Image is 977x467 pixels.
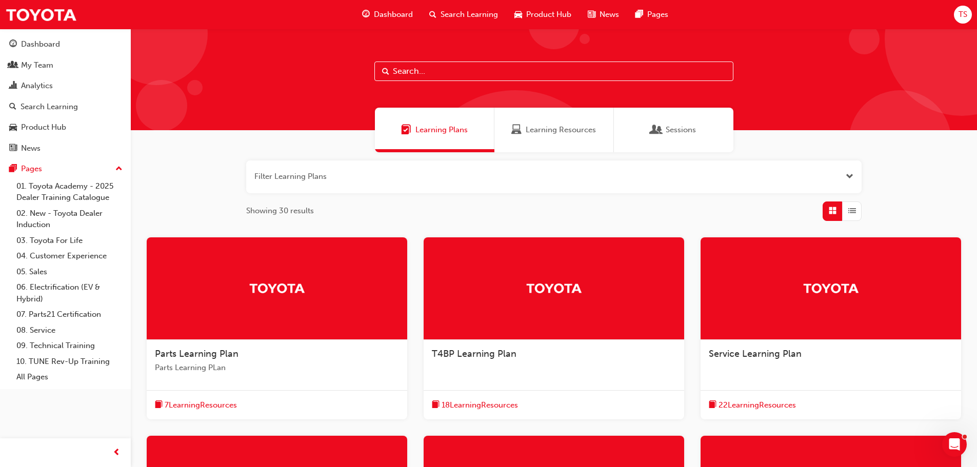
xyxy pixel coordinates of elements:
[12,248,127,264] a: 04. Customer Experience
[246,205,314,217] span: Showing 30 results
[21,163,42,175] div: Pages
[666,124,696,136] span: Sessions
[432,348,516,359] span: T4BP Learning Plan
[147,237,407,420] a: TrakParts Learning PlanParts Learning PLanbook-icon7LearningResources
[432,399,440,412] span: book-icon
[12,206,127,233] a: 02. New - Toyota Dealer Induction
[5,3,77,26] img: Trak
[4,159,127,178] button: Pages
[165,399,237,411] span: 7 Learning Resources
[115,163,123,176] span: up-icon
[21,101,78,113] div: Search Learning
[942,432,967,457] iframe: Intercom live chat
[526,9,571,21] span: Product Hub
[4,97,127,116] a: Search Learning
[362,8,370,21] span: guage-icon
[415,124,468,136] span: Learning Plans
[627,4,676,25] a: pages-iconPages
[424,237,684,420] a: TrakT4BP Learning Planbook-icon18LearningResources
[4,35,127,54] a: Dashboard
[354,4,421,25] a: guage-iconDashboard
[155,399,237,412] button: book-icon7LearningResources
[21,143,41,154] div: News
[155,348,238,359] span: Parts Learning Plan
[647,9,668,21] span: Pages
[401,124,411,136] span: Learning Plans
[375,108,494,152] a: Learning PlansLearning Plans
[382,66,389,77] span: Search
[848,205,856,217] span: List
[511,124,522,136] span: Learning Resources
[4,139,127,158] a: News
[719,399,796,411] span: 22 Learning Resources
[506,4,580,25] a: car-iconProduct Hub
[829,205,836,217] span: Grid
[12,264,127,280] a: 05. Sales
[429,8,436,21] span: search-icon
[494,108,614,152] a: Learning ResourcesLearning Resources
[9,103,16,112] span: search-icon
[21,80,53,92] div: Analytics
[4,118,127,137] a: Product Hub
[21,59,53,71] div: My Team
[9,82,17,91] span: chart-icon
[4,33,127,159] button: DashboardMy TeamAnalyticsSearch LearningProduct HubNews
[9,144,17,153] span: news-icon
[442,399,518,411] span: 18 Learning Resources
[580,4,627,25] a: news-iconNews
[21,38,60,50] div: Dashboard
[954,6,972,24] button: TS
[959,9,967,21] span: TS
[9,123,17,132] span: car-icon
[526,124,596,136] span: Learning Resources
[12,338,127,354] a: 09. Technical Training
[113,446,121,459] span: prev-icon
[12,279,127,307] a: 06. Electrification (EV & Hybrid)
[9,40,17,49] span: guage-icon
[635,8,643,21] span: pages-icon
[432,399,518,412] button: book-icon18LearningResources
[709,348,802,359] span: Service Learning Plan
[21,121,66,133] div: Product Hub
[12,369,127,385] a: All Pages
[614,108,733,152] a: SessionsSessions
[4,56,127,75] a: My Team
[12,354,127,370] a: 10. TUNE Rev-Up Training
[4,76,127,95] a: Analytics
[374,62,733,81] input: Search...
[12,178,127,206] a: 01. Toyota Academy - 2025 Dealer Training Catalogue
[709,399,716,412] span: book-icon
[12,322,127,338] a: 08. Service
[514,8,522,21] span: car-icon
[155,362,399,374] span: Parts Learning PLan
[9,165,17,174] span: pages-icon
[421,4,506,25] a: search-iconSearch Learning
[155,399,163,412] span: book-icon
[701,237,961,420] a: TrakService Learning Planbook-icon22LearningResources
[526,279,582,297] img: Trak
[709,399,796,412] button: book-icon22LearningResources
[249,279,305,297] img: Trak
[9,61,17,70] span: people-icon
[600,9,619,21] span: News
[374,9,413,21] span: Dashboard
[651,124,662,136] span: Sessions
[12,307,127,322] a: 07. Parts21 Certification
[803,279,859,297] img: Trak
[441,9,498,21] span: Search Learning
[846,171,853,182] button: Open the filter
[12,233,127,249] a: 03. Toyota For Life
[588,8,595,21] span: news-icon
